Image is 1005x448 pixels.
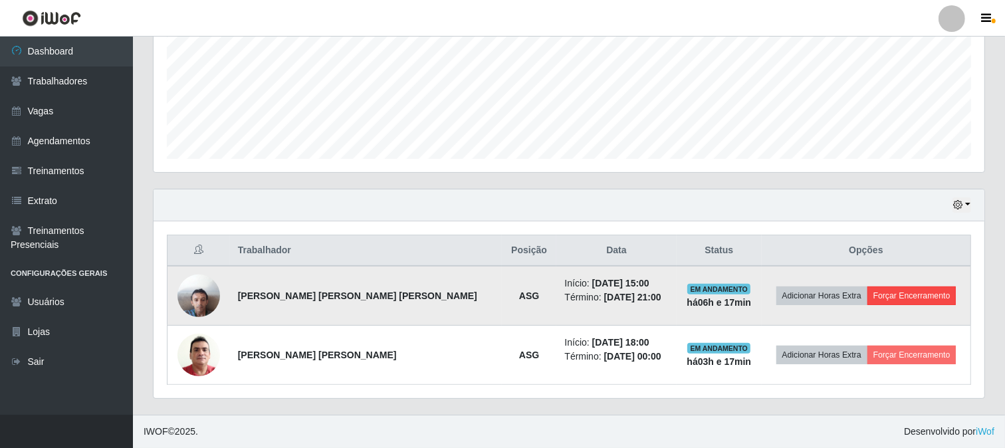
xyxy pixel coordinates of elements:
[519,290,539,301] strong: ASG
[564,277,668,290] li: Início:
[564,350,668,364] li: Término:
[687,284,750,294] span: EM ANDAMENTO
[238,350,397,360] strong: [PERSON_NAME] [PERSON_NAME]
[592,278,649,288] time: [DATE] 15:00
[687,297,752,308] strong: há 06 h e 17 min
[867,346,956,364] button: Forçar Encerramento
[687,356,752,367] strong: há 03 h e 17 min
[687,343,750,354] span: EM ANDAMENTO
[556,235,676,267] th: Data
[776,286,867,305] button: Adicionar Horas Extra
[144,425,198,439] span: © 2025 .
[177,267,220,324] img: 1745881058992.jpeg
[564,290,668,304] li: Término:
[230,235,502,267] th: Trabalhador
[502,235,557,267] th: Posição
[762,235,971,267] th: Opções
[144,426,168,437] span: IWOF
[519,350,539,360] strong: ASG
[592,337,649,348] time: [DATE] 18:00
[976,426,994,437] a: iWof
[604,351,661,362] time: [DATE] 00:00
[867,286,956,305] button: Forçar Encerramento
[677,235,762,267] th: Status
[177,326,220,383] img: 1717722421644.jpeg
[904,425,994,439] span: Desenvolvido por
[604,292,661,302] time: [DATE] 21:00
[238,290,477,301] strong: [PERSON_NAME] [PERSON_NAME] [PERSON_NAME]
[22,10,81,27] img: CoreUI Logo
[776,346,867,364] button: Adicionar Horas Extra
[564,336,668,350] li: Início:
